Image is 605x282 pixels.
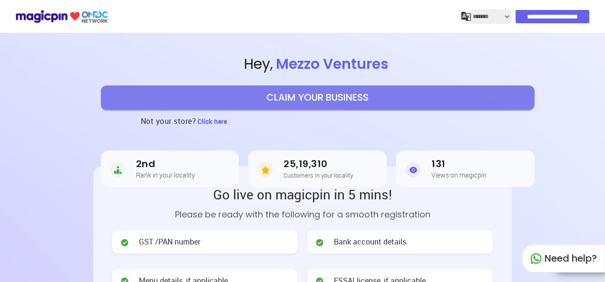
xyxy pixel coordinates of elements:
h3: Not your store? [141,109,196,133]
span: GST /PAN number [139,236,200,247]
span: Mezzo Ventures [273,54,391,74]
h3: 2nd [136,159,195,169]
h5: Views on magicpin [431,171,487,179]
button: CLAIM YOUR BUSINESS [101,85,535,109]
img: ondc-logo-new-small.8a59708e.svg [15,8,108,25]
img: j2MGCQAAAABJRU5ErkJggg== [461,12,471,21]
span: Bank account details [334,236,406,247]
h3: 25,19,310 [283,159,353,169]
p: Please be ready with the following for a smooth registration [112,208,493,221]
img: Customers [258,160,273,179]
h5: Rank in your locality [136,171,195,179]
img: check [120,238,129,247]
img: check [315,238,324,247]
h3: 131 [431,159,487,169]
img: Rank [110,160,126,179]
h5: Customers in your locality [283,172,353,179]
span: Click here [197,117,227,126]
span: Hey , [30,54,605,75]
img: Views [406,160,421,179]
div: Need help? [522,244,605,273]
h2: Go live on magicpin in 5 mins! [112,185,493,203]
img: whatapp_green.7240e66a.svg [530,253,542,264]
